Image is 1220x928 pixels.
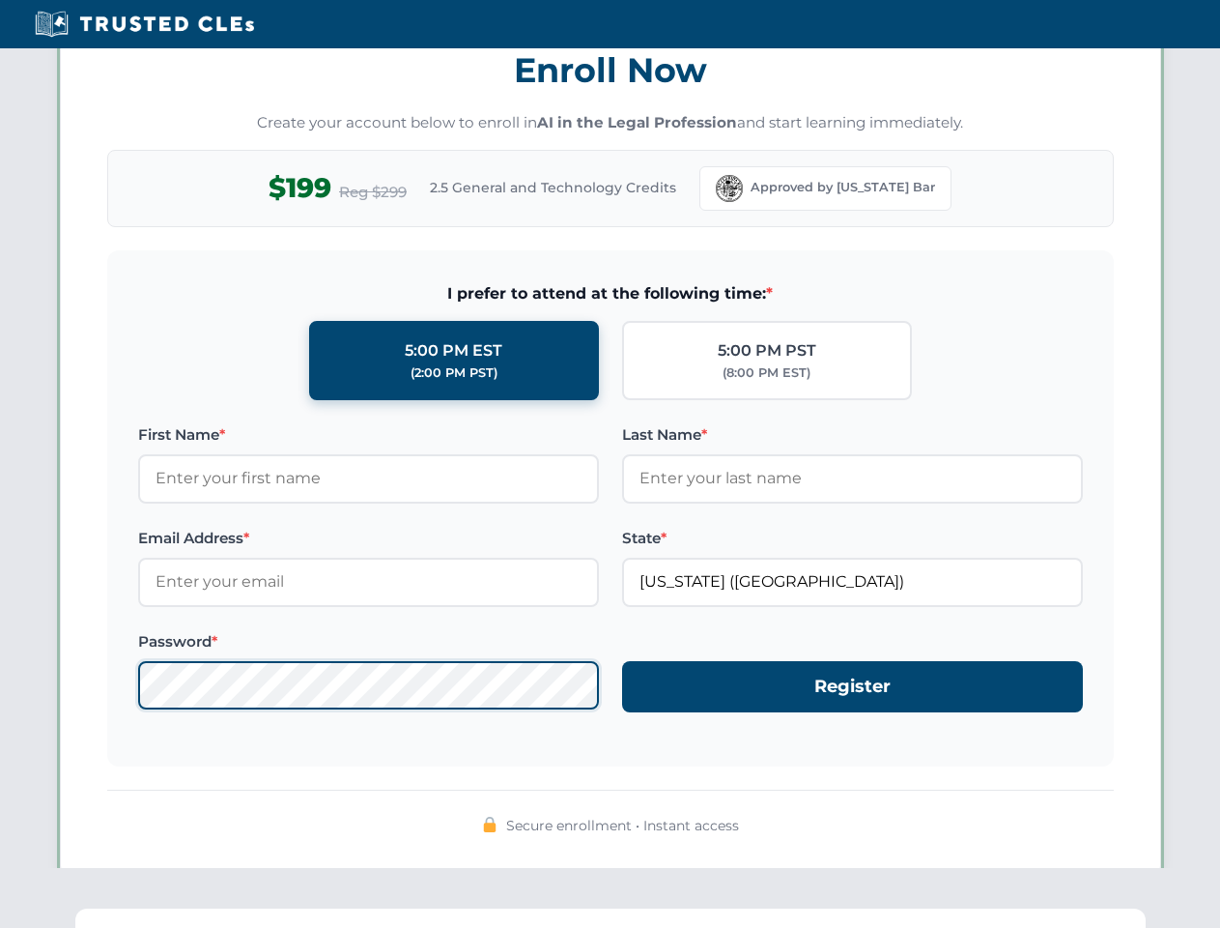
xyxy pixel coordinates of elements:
[622,661,1083,712] button: Register
[405,338,502,363] div: 5:00 PM EST
[138,423,599,447] label: First Name
[138,558,599,606] input: Enter your email
[723,363,810,383] div: (8:00 PM EST)
[506,815,739,836] span: Secure enrollment • Instant access
[622,454,1083,503] input: Enter your last name
[107,112,1114,134] p: Create your account below to enroll in and start learning immediately.
[138,281,1083,306] span: I prefer to attend at the following time:
[537,113,737,131] strong: AI in the Legal Profession
[716,175,743,202] img: Florida Bar
[29,10,260,39] img: Trusted CLEs
[751,178,935,197] span: Approved by [US_STATE] Bar
[622,558,1083,606] input: Florida (FL)
[269,166,331,210] span: $199
[138,630,599,653] label: Password
[622,527,1083,550] label: State
[482,817,497,832] img: 🔒
[339,181,407,204] span: Reg $299
[411,363,497,383] div: (2:00 PM PST)
[622,423,1083,447] label: Last Name
[430,177,676,198] span: 2.5 General and Technology Credits
[718,338,816,363] div: 5:00 PM PST
[107,40,1114,101] h3: Enroll Now
[138,454,599,503] input: Enter your first name
[138,527,599,550] label: Email Address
